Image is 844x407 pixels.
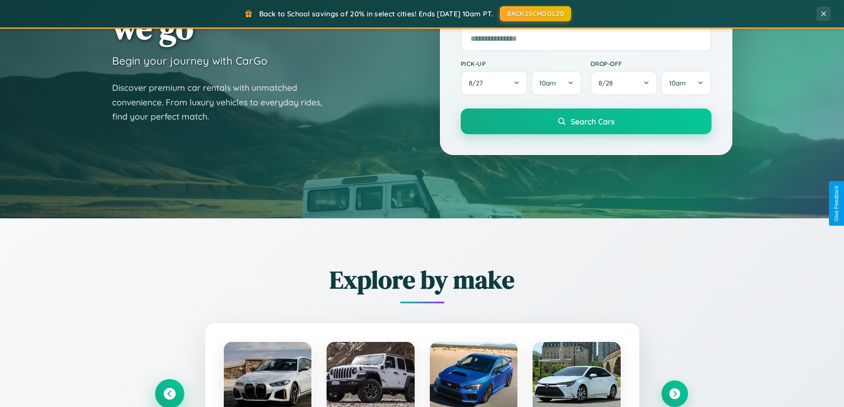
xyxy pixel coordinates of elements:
div: Give Feedback [833,186,840,221]
button: 8/27 [461,71,528,95]
span: 10am [669,79,686,87]
span: 10am [539,79,556,87]
button: 8/28 [591,71,658,95]
span: Back to School savings of 20% in select cities! Ends [DATE] 10am PT. [259,9,493,18]
h2: Explore by make [156,263,688,297]
h3: Begin your journey with CarGo [112,54,268,67]
button: 10am [531,71,581,95]
span: 8 / 28 [599,79,617,87]
span: 8 / 27 [469,79,487,87]
label: Pick-up [461,60,582,67]
button: Search Cars [461,109,712,134]
p: Discover premium car rentals with unmatched convenience. From luxury vehicles to everyday rides, ... [112,81,334,124]
button: 10am [661,71,711,95]
button: BACK2SCHOOL20 [500,6,571,21]
label: Drop-off [591,60,712,67]
span: Search Cars [571,116,615,126]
